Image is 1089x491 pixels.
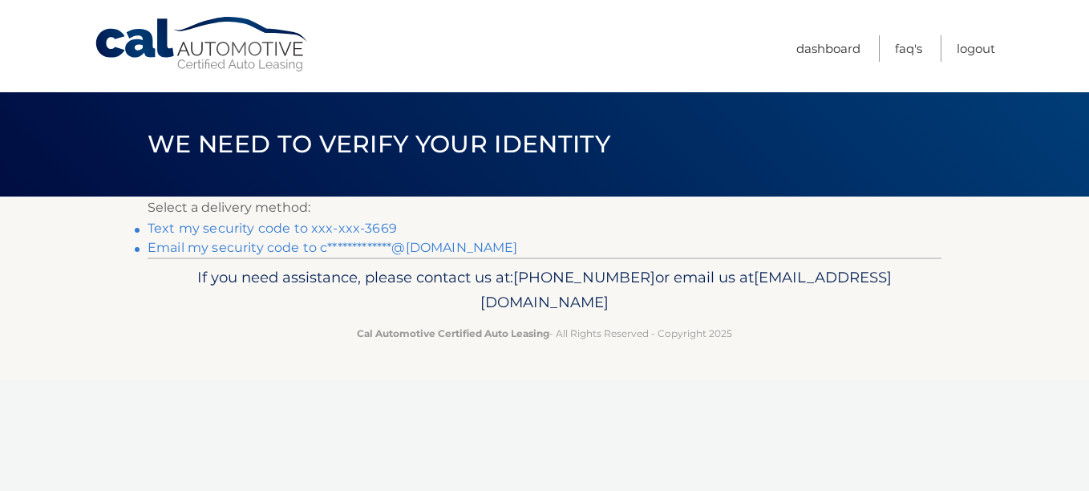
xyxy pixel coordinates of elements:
a: Cal Automotive [94,16,310,73]
p: Select a delivery method: [148,197,941,219]
p: If you need assistance, please contact us at: or email us at [158,265,931,316]
strong: Cal Automotive Certified Auto Leasing [357,327,549,339]
a: Dashboard [796,35,860,62]
a: Logout [957,35,995,62]
p: - All Rights Reserved - Copyright 2025 [158,325,931,342]
span: We need to verify your identity [148,129,610,159]
span: [PHONE_NUMBER] [513,268,655,286]
a: FAQ's [895,35,922,62]
a: Text my security code to xxx-xxx-3669 [148,221,397,236]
